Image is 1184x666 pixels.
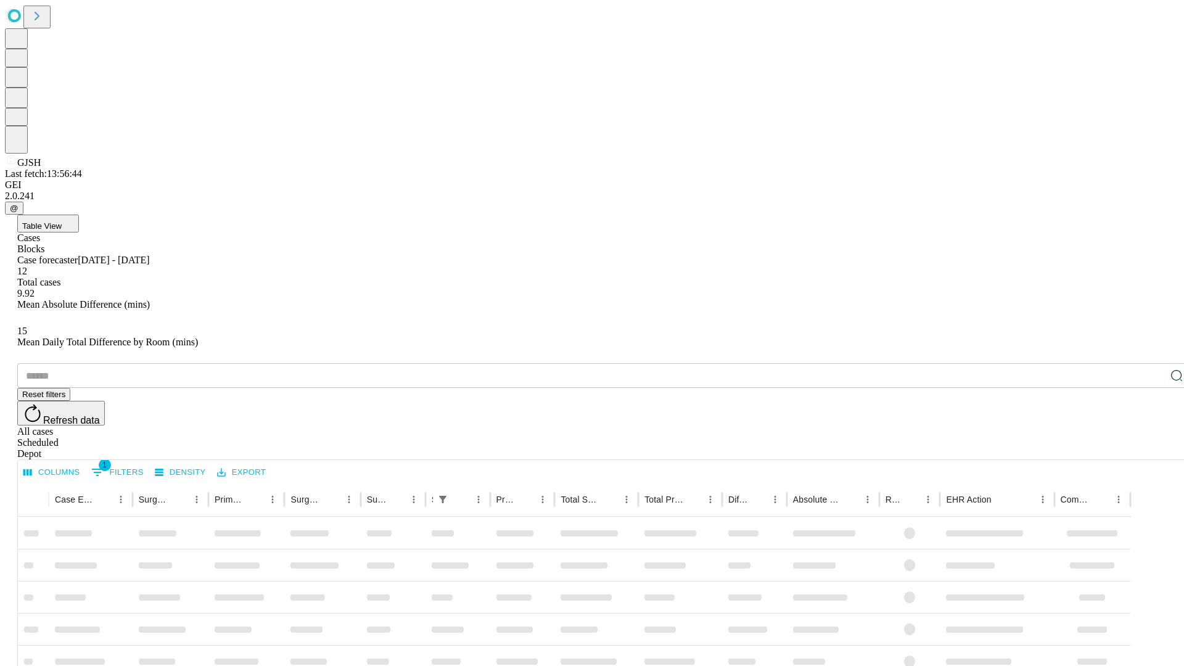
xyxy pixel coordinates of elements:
button: Sort [601,491,618,508]
button: Table View [17,215,79,232]
button: Menu [188,491,205,508]
button: Refresh data [17,401,105,425]
span: Mean Daily Total Difference by Room (mins) [17,337,198,347]
div: Predicted In Room Duration [496,495,516,504]
div: Comments [1061,495,1091,504]
span: Last fetch: 13:56:44 [5,168,82,179]
span: GJSH [17,157,41,168]
button: Menu [1110,491,1127,508]
button: Density [152,463,209,482]
button: Menu [859,491,876,508]
button: Reset filters [17,388,70,401]
button: Menu [618,491,635,508]
button: Menu [702,491,719,508]
button: Sort [1093,491,1110,508]
button: Sort [993,491,1010,508]
button: Select columns [20,463,83,482]
div: Total Scheduled Duration [561,495,599,504]
div: Surgery Date [367,495,387,504]
button: @ [5,202,23,215]
span: 15 [17,326,27,336]
div: Resolved in EHR [886,495,902,504]
button: Sort [749,491,767,508]
button: Show filters [434,491,451,508]
div: GEI [5,179,1179,191]
button: Menu [112,491,129,508]
button: Sort [388,491,405,508]
div: Case Epic Id [55,495,94,504]
button: Menu [470,491,487,508]
button: Sort [842,491,859,508]
button: Sort [517,491,534,508]
div: Total Predicted Duration [644,495,683,504]
div: Surgeon Name [139,495,170,504]
div: 1 active filter [434,491,451,508]
span: Case forecaster [17,255,78,265]
div: Difference [728,495,748,504]
div: EHR Action [946,495,991,504]
button: Sort [95,491,112,508]
div: Absolute Difference [793,495,841,504]
button: Sort [247,491,264,508]
button: Menu [534,491,551,508]
button: Sort [453,491,470,508]
button: Menu [405,491,422,508]
button: Menu [919,491,937,508]
div: Primary Service [215,495,245,504]
span: @ [10,203,18,213]
button: Menu [767,491,784,508]
button: Menu [340,491,358,508]
button: Export [214,463,269,482]
span: Total cases [17,277,60,287]
button: Menu [264,491,281,508]
span: Mean Absolute Difference (mins) [17,299,150,310]
button: Sort [684,491,702,508]
button: Show filters [88,462,147,482]
span: 1 [99,459,111,471]
span: Reset filters [22,390,65,399]
span: 12 [17,266,27,276]
span: [DATE] - [DATE] [78,255,149,265]
div: Surgery Name [290,495,321,504]
span: Refresh data [43,415,100,425]
button: Sort [323,491,340,508]
button: Menu [1034,491,1051,508]
div: Scheduled In Room Duration [432,495,433,504]
div: 2.0.241 [5,191,1179,202]
span: 9.92 [17,288,35,298]
span: Table View [22,221,62,231]
button: Sort [902,491,919,508]
button: Sort [171,491,188,508]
